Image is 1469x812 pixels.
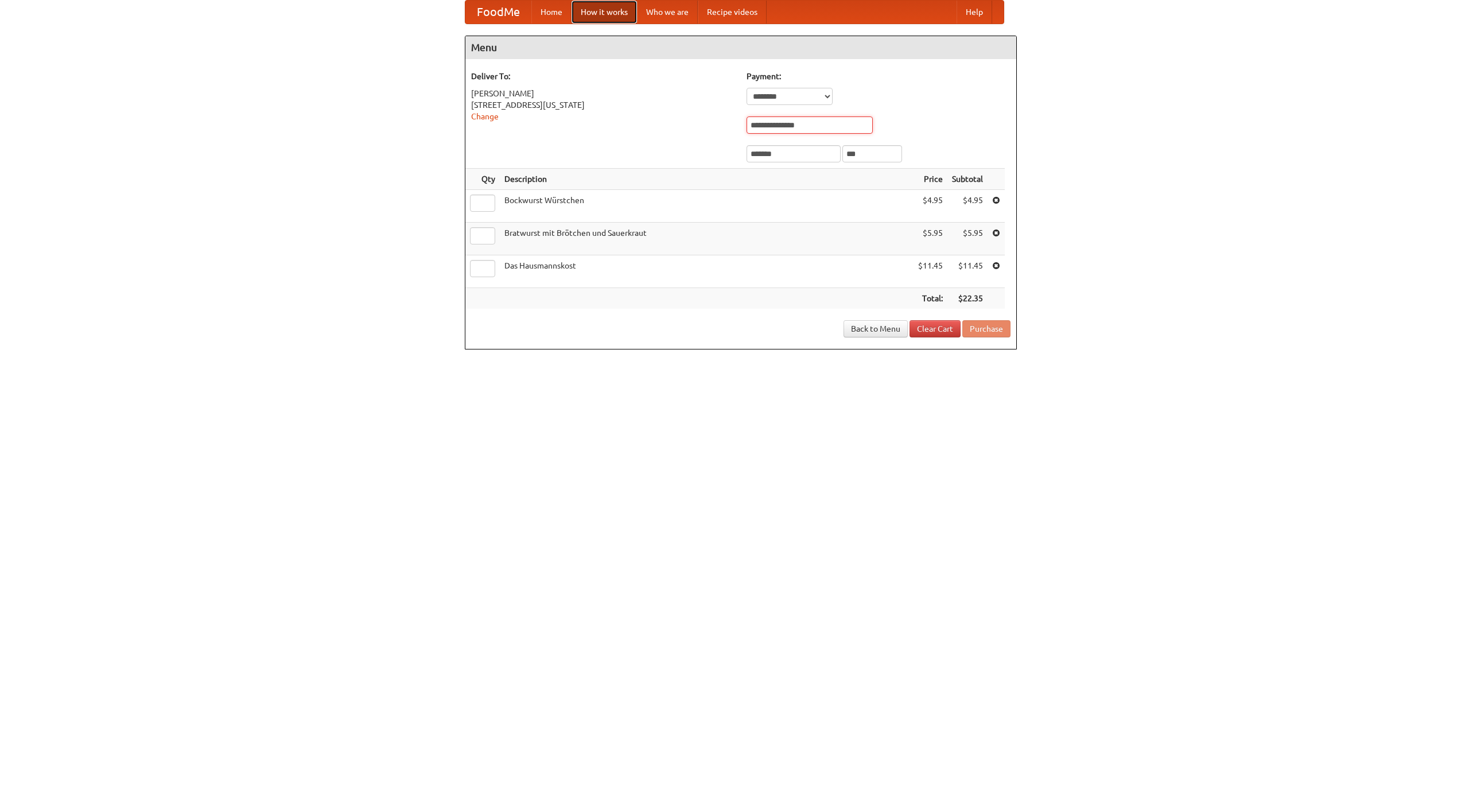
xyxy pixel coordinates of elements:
[500,223,914,255] td: Bratwurst mit Brötchen und Sauerkraut
[947,169,988,190] th: Subtotal
[910,320,961,337] a: Clear Cart
[947,255,988,288] td: $11.45
[914,223,947,255] td: $5.95
[914,169,947,190] th: Price
[637,1,698,24] a: Who we are
[957,1,992,24] a: Help
[844,320,908,337] a: Back to Menu
[471,71,735,82] h5: Deliver To:
[531,1,572,24] a: Home
[500,255,914,288] td: Das Hausmannskost
[471,112,499,121] a: Change
[572,1,637,24] a: How it works
[947,223,988,255] td: $5.95
[914,288,947,309] th: Total:
[914,190,947,223] td: $4.95
[500,190,914,223] td: Bockwurst Würstchen
[471,88,735,99] div: [PERSON_NAME]
[465,169,500,190] th: Qty
[962,320,1011,337] button: Purchase
[747,71,1011,82] h5: Payment:
[500,169,914,190] th: Description
[947,288,988,309] th: $22.35
[465,1,531,24] a: FoodMe
[914,255,947,288] td: $11.45
[465,36,1016,59] h4: Menu
[947,190,988,223] td: $4.95
[698,1,767,24] a: Recipe videos
[471,99,735,111] div: [STREET_ADDRESS][US_STATE]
